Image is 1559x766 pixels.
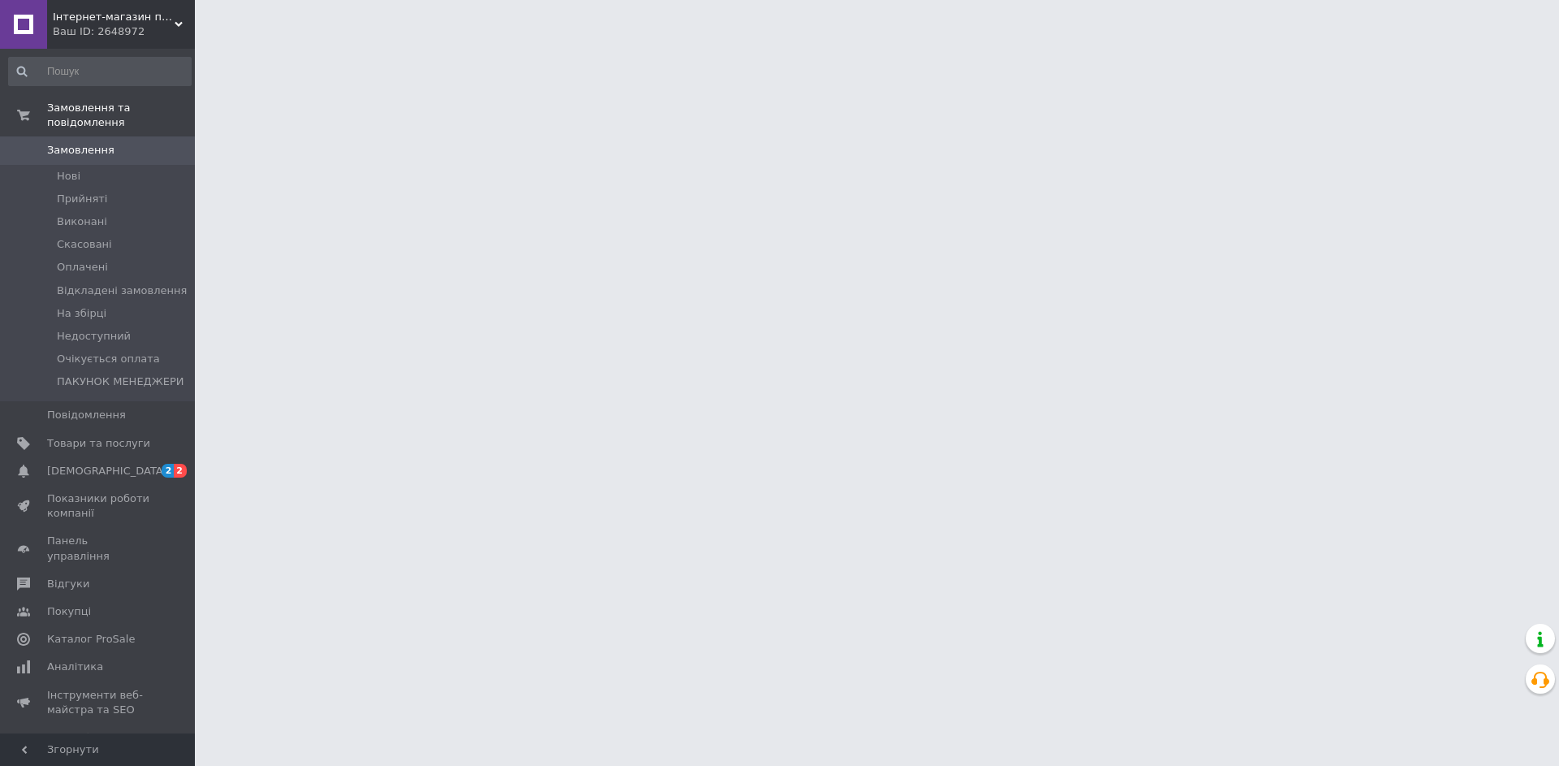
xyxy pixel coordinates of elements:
span: Відкладені замовлення [57,283,187,298]
span: Покупці [47,604,91,619]
span: Повідомлення [47,408,126,422]
span: Інструменти веб-майстра та SEO [47,688,150,717]
span: На збірці [57,306,106,321]
span: Управління сайтом [47,730,150,760]
span: Прийняті [57,192,107,206]
span: Товари та послуги [47,436,150,451]
span: Замовлення [47,143,114,158]
span: Виконані [57,214,107,229]
span: Нові [57,169,80,184]
span: Оплачені [57,260,108,275]
span: Скасовані [57,237,112,252]
input: Пошук [8,57,192,86]
div: Ваш ID: 2648972 [53,24,195,39]
span: 2 [174,464,187,478]
span: Каталог ProSale [47,632,135,647]
span: Інтернет-магазин підгузників та побутової хімії VIKI Home [53,10,175,24]
span: Недоступний [57,329,131,344]
span: Замовлення та повідомлення [47,101,195,130]
span: Панель управління [47,534,150,563]
span: Аналітика [47,660,103,674]
span: Показники роботи компанії [47,491,150,521]
span: 2 [162,464,175,478]
span: Відгуки [47,577,89,591]
span: ПАКУНОК МЕНЕДЖЕРИ [57,374,184,389]
span: [DEMOGRAPHIC_DATA] [47,464,167,478]
span: Очікується оплата [57,352,160,366]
